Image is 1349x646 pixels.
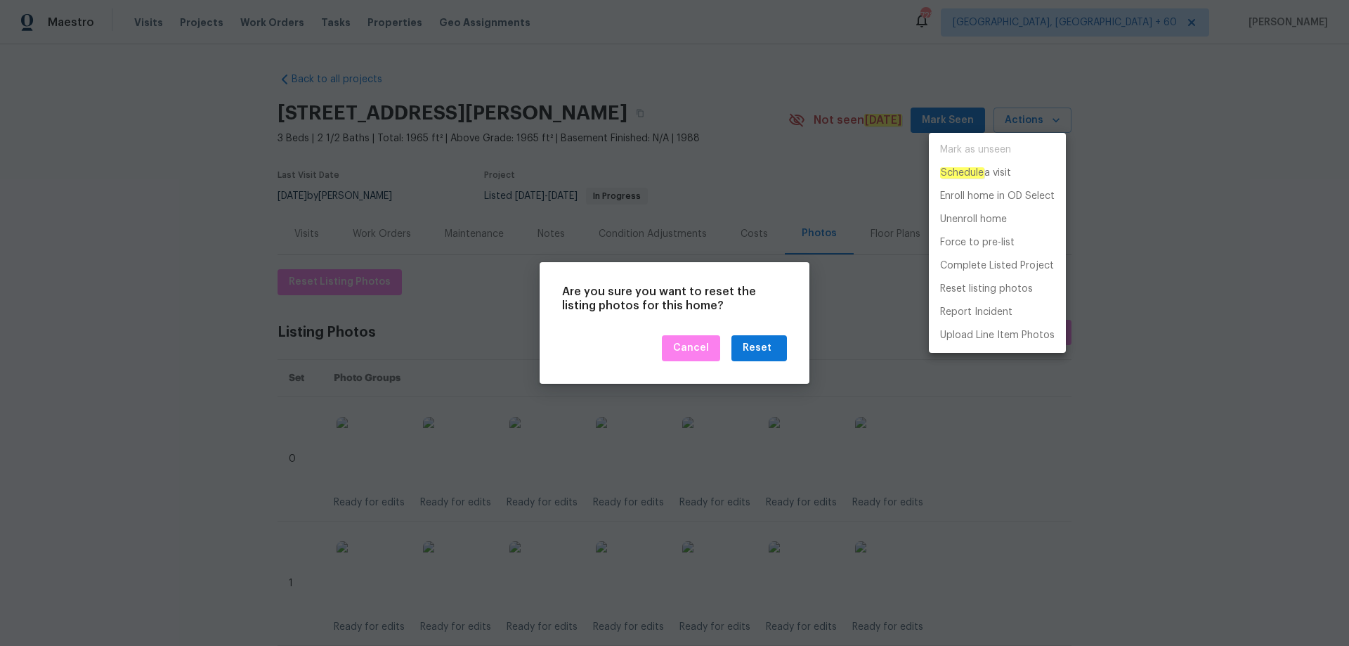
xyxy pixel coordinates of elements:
[940,166,1011,181] p: a visit
[940,235,1015,250] p: Force to pre-list
[940,212,1007,227] p: Unenroll home
[940,282,1033,297] p: Reset listing photos
[940,189,1055,204] p: Enroll home in OD Select
[940,259,1054,273] p: Complete Listed Project
[940,328,1055,343] p: Upload Line Item Photos
[940,167,984,179] em: Schedule
[940,305,1012,320] p: Report Incident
